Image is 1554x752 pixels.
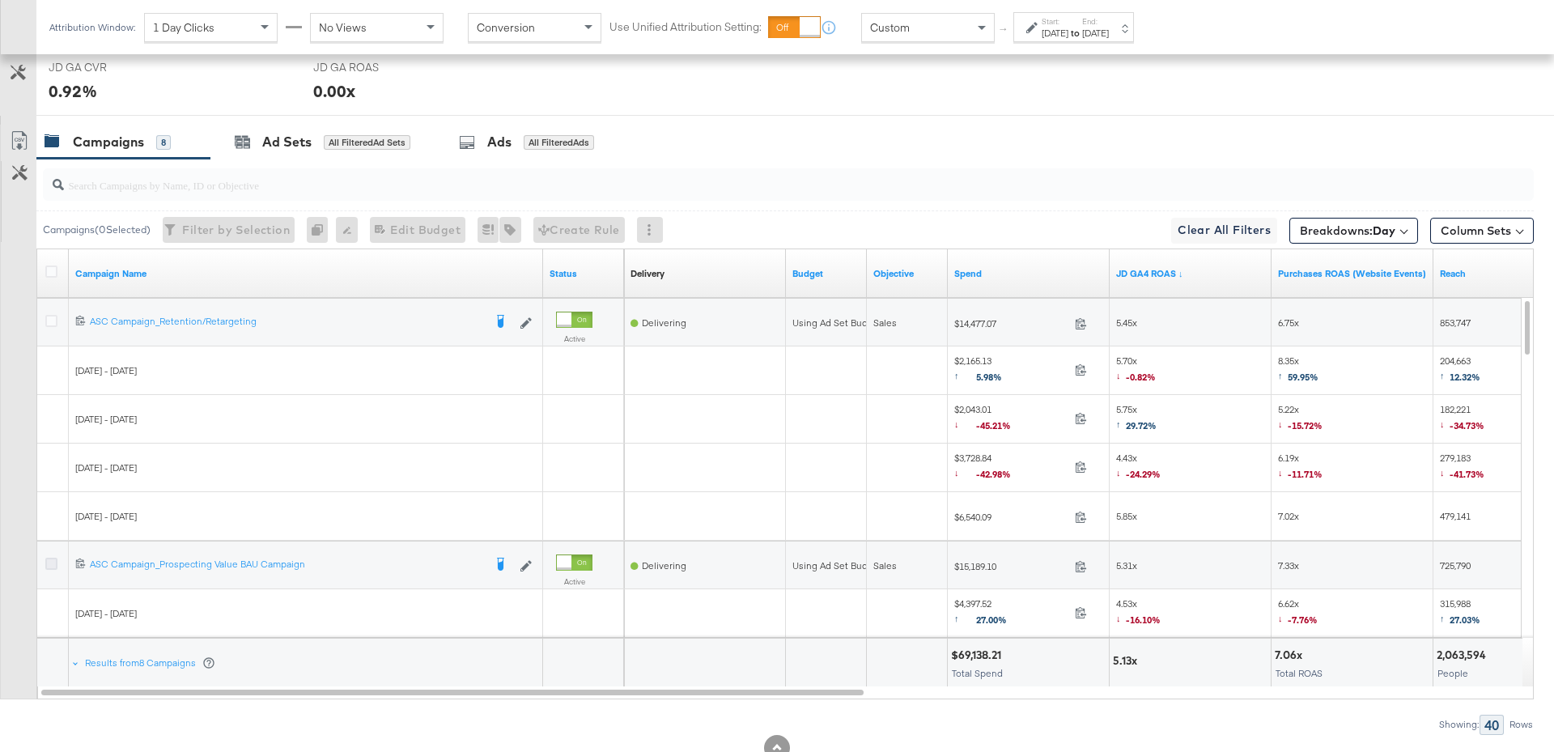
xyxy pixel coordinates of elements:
[319,20,367,35] span: No Views
[1116,612,1126,624] span: ↓
[1278,510,1299,522] span: 7.02x
[90,558,483,571] div: ASC Campaign_Prospecting Value BAU Campaign
[792,559,882,572] div: Using Ad Set Budget
[792,317,882,329] div: Using Ad Set Budget
[73,133,144,151] div: Campaigns
[324,135,410,150] div: All Filtered Ad Sets
[1288,468,1323,480] span: -11.71%
[72,639,219,687] div: Results from8 Campaigns
[1278,418,1288,430] span: ↓
[1278,267,1427,280] a: The total value of the purchase actions divided by spend tracked by your Custom Audience pixel on...
[954,355,1068,388] span: $2,165.13
[1278,612,1288,624] span: ↓
[75,267,537,280] a: Your campaign name.
[1440,559,1471,571] span: 725,790
[1288,419,1323,431] span: -15.72%
[1440,466,1450,478] span: ↓
[1450,419,1484,431] span: -34.73%
[954,511,1068,523] span: $6,540.09
[1440,510,1471,522] span: 479,141
[75,607,137,619] span: [DATE] - [DATE]
[1278,403,1323,436] span: 5.22x
[75,364,137,376] span: [DATE] - [DATE]
[1300,223,1395,239] span: Breakdowns:
[976,371,1014,383] span: 5.98%
[951,648,1006,663] div: $69,138.21
[873,267,941,280] a: Your campaign's objective.
[556,576,592,587] label: Active
[609,19,762,35] label: Use Unified Attribution Setting:
[550,267,618,280] a: Shows the current state of your Ad Campaign.
[952,667,1003,679] span: Total Spend
[954,267,1103,280] a: The total amount spent to date.
[1116,510,1137,522] span: 5.85x
[43,223,151,237] div: Campaigns ( 0 Selected)
[1440,403,1484,436] span: 182,221
[1171,218,1277,244] button: Clear All Filters
[1450,371,1480,383] span: 12.32%
[1440,597,1480,631] span: 315,988
[90,558,483,574] a: ASC Campaign_Prospecting Value BAU Campaign
[477,20,535,35] span: Conversion
[1438,719,1480,730] div: Showing:
[75,413,137,425] span: [DATE] - [DATE]
[1278,369,1288,381] span: ↑
[1450,468,1484,480] span: -41.73%
[1126,614,1161,626] span: -16.10%
[954,560,1068,572] span: $15,189.10
[1278,559,1299,571] span: 7.33x
[1440,369,1450,381] span: ↑
[90,315,483,331] a: ASC Campaign_Retention/Retargeting
[1278,466,1288,478] span: ↓
[1116,369,1126,381] span: ↓
[1440,612,1450,624] span: ↑
[49,79,97,103] div: 0.92%
[1437,667,1468,679] span: People
[75,510,137,522] span: [DATE] - [DATE]
[90,315,483,328] div: ASC Campaign_Retention/Retargeting
[1278,355,1318,388] span: 8.35x
[1440,418,1450,430] span: ↓
[1509,719,1534,730] div: Rows
[954,597,1068,631] span: $4,397.52
[954,466,976,478] span: ↓
[631,267,664,280] a: Reflects the ability of your Ad Campaign to achieve delivery based on ad states, schedule and bud...
[1116,355,1156,388] span: 5.70x
[954,317,1068,329] span: $14,477.07
[1116,403,1157,436] span: 5.75x
[1278,597,1318,631] span: 6.62x
[870,20,910,35] span: Custom
[1116,452,1161,485] span: 4.43x
[1440,317,1471,329] span: 853,747
[976,614,1019,626] span: 27.00%
[1437,648,1491,663] div: 2,063,594
[1126,419,1157,431] span: 29.72%
[1275,648,1307,663] div: 7.06x
[49,22,136,33] div: Attribution Window:
[156,135,171,150] div: 8
[1116,466,1126,478] span: ↓
[153,20,214,35] span: 1 Day Clicks
[873,559,897,571] span: Sales
[487,133,512,151] div: Ads
[1042,27,1068,40] div: [DATE]
[976,468,1023,480] span: -42.98%
[1042,16,1068,27] label: Start:
[976,419,1023,431] span: -45.21%
[1082,27,1109,40] div: [DATE]
[556,334,592,344] label: Active
[1116,559,1137,571] span: 5.31x
[1288,614,1318,626] span: -7.76%
[1440,452,1484,485] span: 279,183
[1430,218,1534,244] button: Column Sets
[1278,452,1323,485] span: 6.19x
[1116,267,1265,280] a: GA4 Rev / Spend
[1178,220,1271,240] span: Clear All Filters
[1116,418,1126,430] span: ↑
[1082,16,1109,27] label: End:
[792,267,860,280] a: The maximum amount you're willing to spend on your ads, on average each day or over the lifetime ...
[1126,468,1161,480] span: -24.29%
[1116,597,1161,631] span: 4.53x
[85,656,215,669] div: Results from 8 Campaigns
[1116,317,1137,329] span: 5.45x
